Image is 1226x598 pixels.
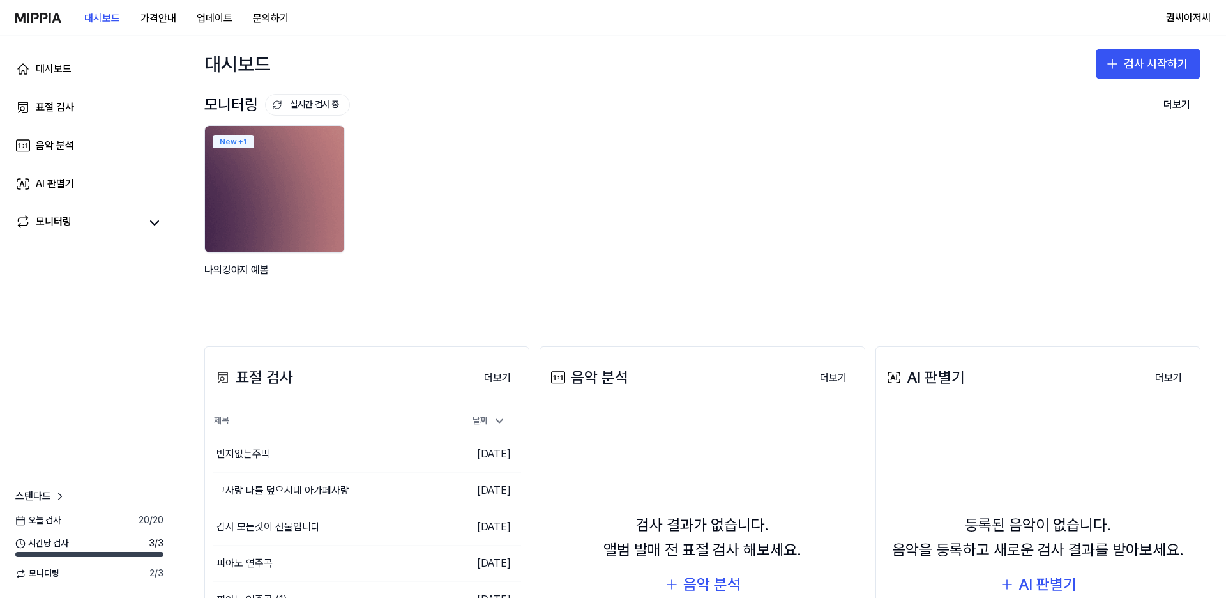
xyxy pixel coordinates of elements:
button: 더보기 [474,365,521,391]
span: 2 / 3 [149,567,163,580]
a: 더보기 [474,364,521,391]
a: 더보기 [810,364,857,391]
th: 제목 [213,406,444,436]
a: 더보기 [1145,364,1192,391]
div: 모니터링 [36,214,72,232]
a: AI 판별기 [8,169,171,199]
div: 모니터링 [204,93,350,117]
td: [DATE] [444,509,521,546]
button: 대시보드 [74,6,130,31]
div: 감사 모든것이 선물입니다 [216,519,320,535]
a: New +1backgroundIamge나의강아지 예봄 [204,125,347,308]
div: 음악 분석 [36,138,74,153]
div: 음악 분석 [548,365,628,390]
img: logo [15,13,61,23]
div: 음악 분석 [683,572,741,597]
button: 더보기 [1153,92,1200,118]
span: 스탠다드 [15,489,51,504]
button: 실시간 검사 중 [265,94,350,116]
span: 시간당 검사 [15,537,68,550]
div: New + 1 [213,135,254,148]
div: 번지없는주막 [216,447,270,462]
button: 음악 분석 [664,572,741,597]
span: 모니터링 [15,567,59,580]
div: 대시보드 [36,61,72,77]
button: 문의하기 [243,6,299,31]
button: 권씨아저씨 [1166,10,1211,26]
div: AI 판별기 [1018,572,1077,597]
a: 스탠다드 [15,489,66,504]
button: 더보기 [810,365,857,391]
span: 3 / 3 [149,537,163,550]
img: backgroundIamge [205,126,344,252]
div: 대시보드 [204,49,271,79]
div: AI 판별기 [884,365,965,390]
span: 20 / 20 [139,514,163,527]
div: AI 판별기 [36,176,74,192]
a: 표절 검사 [8,92,171,123]
div: 피아노 연주곡 [216,556,273,571]
div: 그사랑 나를 덮으시네 아가페사랑 [216,483,349,498]
td: [DATE] [444,473,521,509]
td: [DATE] [444,436,521,473]
button: 가격안내 [130,6,186,31]
a: 대시보드 [8,54,171,84]
button: 업데이트 [186,6,243,31]
a: 모니터링 [15,214,140,232]
div: 등록된 음악이 없습니다. 음악을 등록하고 새로운 검사 결과를 받아보세요. [892,513,1184,562]
button: AI 판별기 [999,572,1077,597]
div: 나의강아지 예봄 [204,262,347,295]
div: 날짜 [467,411,511,431]
button: 검사 시작하기 [1096,49,1200,79]
td: [DATE] [444,546,521,582]
div: 표절 검사 [36,100,74,115]
div: 표절 검사 [213,365,293,390]
span: 오늘 검사 [15,514,61,527]
a: 음악 분석 [8,130,171,161]
button: 더보기 [1145,365,1192,391]
a: 업데이트 [186,1,243,36]
div: 검사 결과가 없습니다. 앨범 발매 전 표절 검사 해보세요. [603,513,801,562]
